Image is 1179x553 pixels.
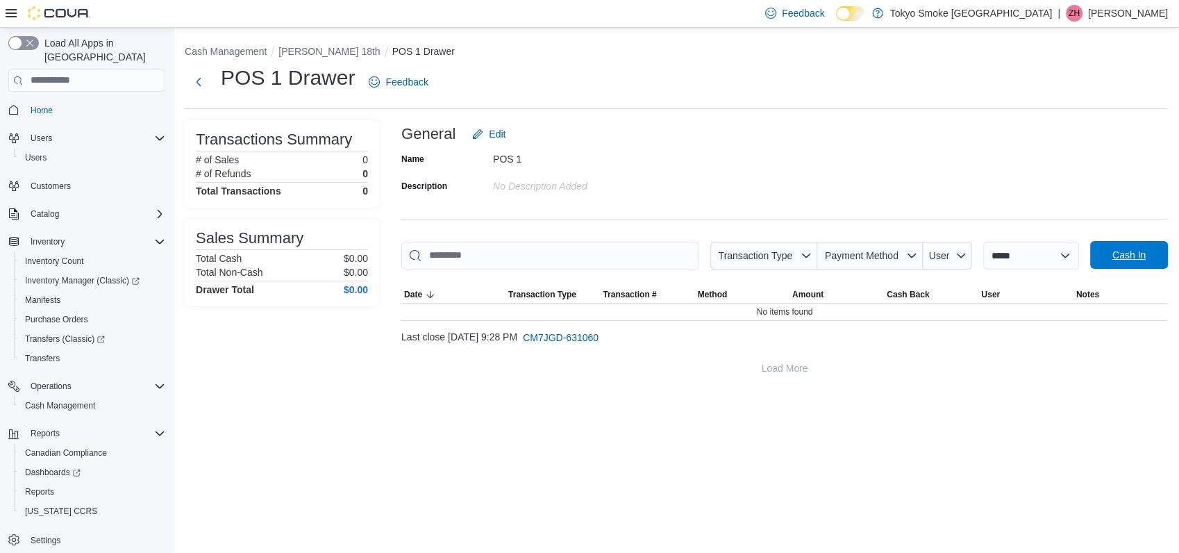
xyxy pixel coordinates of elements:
a: Transfers [19,350,65,367]
span: Settings [31,535,60,546]
p: $0.00 [344,267,368,278]
span: Notes [1076,289,1099,300]
a: Transfers (Classic) [14,329,171,349]
p: $0.00 [344,253,368,264]
span: Inventory [25,233,165,250]
button: Transfers [14,349,171,368]
button: Operations [3,377,171,396]
a: Inventory Manager (Classic) [14,271,171,290]
img: Cova [28,6,90,20]
div: POS 1 [493,148,679,165]
span: No items found [757,306,813,317]
h6: Total Non-Cash [196,267,263,278]
button: Customers [3,176,171,196]
a: Manifests [19,292,66,308]
span: Dashboards [25,467,81,478]
button: Transaction Type [505,286,600,303]
span: Reports [25,425,165,442]
button: Purchase Orders [14,310,171,329]
span: Transfers (Classic) [19,331,165,347]
span: CM7JGD-631060 [523,331,599,345]
button: Inventory Count [14,251,171,271]
span: Transfers (Classic) [25,333,105,345]
button: Transaction # [600,286,694,303]
p: 0 [362,154,368,165]
span: Edit [489,127,505,141]
span: User [929,250,950,261]
span: Transfers [25,353,60,364]
span: Dashboards [19,464,165,481]
span: Feedback [782,6,824,20]
a: Dashboards [14,463,171,482]
button: Users [25,130,58,147]
span: Cash Back [887,289,929,300]
span: Inventory Manager (Classic) [25,275,140,286]
span: Catalog [25,206,165,222]
a: Purchase Orders [19,311,94,328]
span: Manifests [19,292,165,308]
a: Transfers (Classic) [19,331,110,347]
a: Inventory Count [19,253,90,270]
span: Transaction Type [718,250,792,261]
span: Amount [792,289,823,300]
span: Inventory [31,236,65,247]
h3: General [401,126,455,142]
h4: Total Transactions [196,185,281,197]
h6: Total Cash [196,253,242,264]
span: Feedback [385,75,428,89]
span: User [981,289,1000,300]
span: Users [31,133,52,144]
button: Cash Management [185,46,267,57]
h6: # of Refunds [196,168,251,179]
span: Catalog [31,208,59,220]
button: Home [3,100,171,120]
span: Reports [25,486,54,497]
a: Reports [19,484,60,500]
span: Transaction # [603,289,656,300]
button: Payment Method [817,242,923,270]
h4: $0.00 [344,284,368,295]
span: Canadian Compliance [25,447,107,459]
span: Cash In [1112,248,1146,262]
span: Settings [25,531,165,548]
span: Reports [31,428,60,439]
button: Operations [25,378,77,395]
span: Date [404,289,422,300]
a: Canadian Compliance [19,445,112,461]
span: Transaction Type [508,289,576,300]
span: Load More [762,361,808,375]
h6: # of Sales [196,154,239,165]
span: Manifests [25,295,60,306]
a: Dashboards [19,464,86,481]
h3: Transactions Summary [196,131,352,148]
p: [PERSON_NAME] [1088,5,1168,22]
button: Cash In [1090,241,1168,269]
button: Cash Management [14,396,171,415]
button: Amount [789,286,884,303]
button: Settings [3,529,171,550]
button: [US_STATE] CCRS [14,502,171,521]
span: [US_STATE] CCRS [25,506,97,517]
span: Customers [25,177,165,195]
span: Inventory Count [19,253,165,270]
button: Reports [25,425,65,442]
span: Canadian Compliance [19,445,165,461]
h4: 0 [362,185,368,197]
button: POS 1 Drawer [392,46,455,57]
button: Users [14,148,171,167]
h1: POS 1 Drawer [221,64,355,92]
span: Method [698,289,728,300]
button: Catalog [25,206,65,222]
button: [PERSON_NAME] 18th [278,46,380,57]
span: Users [19,149,165,166]
a: Inventory Manager (Classic) [19,272,145,289]
button: Catalog [3,204,171,224]
div: No Description added [493,175,679,192]
a: Home [25,102,58,119]
span: Users [25,152,47,163]
button: Load More [401,354,1168,382]
p: | [1057,5,1060,22]
button: Edit [467,120,511,148]
span: Home [31,105,53,116]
